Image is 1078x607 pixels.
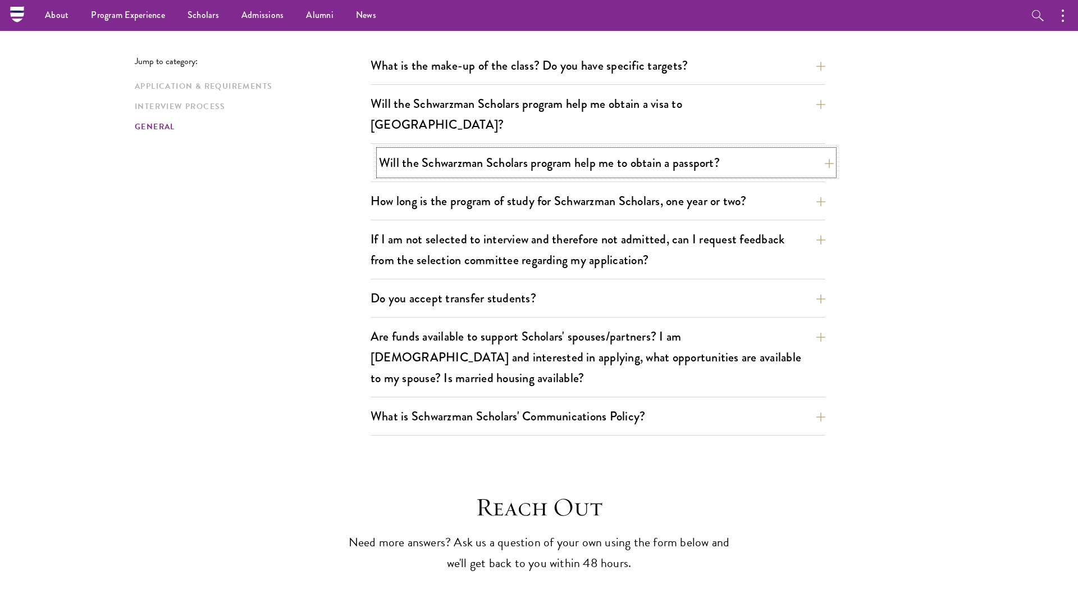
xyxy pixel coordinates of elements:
button: Will the Schwarzman Scholars program help me to obtain a passport? [379,150,834,175]
h3: Reach Out [345,492,733,523]
p: Need more answers? Ask us a question of your own using the form below and we'll get back to you w... [345,532,733,574]
button: What is Schwarzman Scholars' Communications Policy? [371,404,825,429]
a: General [135,121,364,133]
button: Are funds available to support Scholars' spouses/partners? I am [DEMOGRAPHIC_DATA] and interested... [371,324,825,391]
button: If I am not selected to interview and therefore not admitted, can I request feedback from the sel... [371,227,825,273]
p: Jump to category: [135,56,371,66]
button: What is the make-up of the class? Do you have specific targets? [371,53,825,78]
button: Do you accept transfer students? [371,286,825,311]
button: Will the Schwarzman Scholars program help me obtain a visa to [GEOGRAPHIC_DATA]? [371,91,825,137]
a: Interview Process [135,101,364,112]
button: How long is the program of study for Schwarzman Scholars, one year or two? [371,188,825,214]
a: Application & Requirements [135,80,364,92]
